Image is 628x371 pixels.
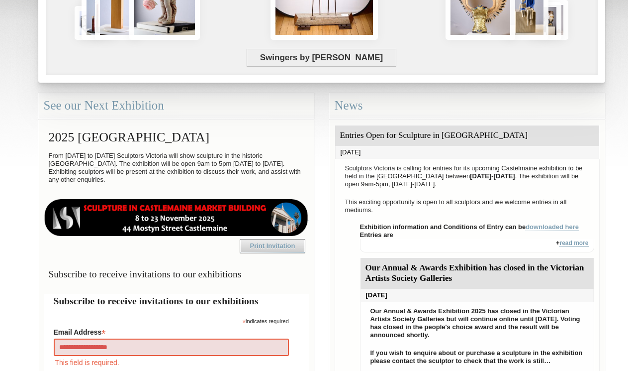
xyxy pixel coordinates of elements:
h3: Subscribe to receive invitations to our exhibitions [44,264,309,284]
div: See our Next Exhibition [38,93,314,119]
p: This exciting opportunity is open to all sculptors and we welcome entries in all mediums. [340,196,594,217]
div: This field is required. [54,357,289,368]
p: If you wish to enquire about or purchase a sculpture in the exhibition please contact the sculpto... [365,347,589,368]
a: Print Invitation [240,239,305,253]
div: + [360,239,594,252]
p: Sculptors Victoria is calling for entries for its upcoming Castelmaine exhibition to be held in t... [340,162,594,191]
div: indicates required [54,316,289,325]
span: Swingers by [PERSON_NAME] [247,49,396,67]
h2: Subscribe to receive invitations to our exhibitions [54,294,299,308]
a: read more [559,240,588,247]
div: [DATE] [335,146,599,159]
p: Our Annual & Awards Exhibition 2025 has closed in the Victorian Artists Society Galleries but wil... [365,305,589,342]
a: downloaded here [526,223,579,231]
div: [DATE] [360,289,594,302]
img: castlemaine-ldrbd25v2.png [44,199,309,236]
div: Our Annual & Awards Exhibition has closed in the Victorian Artists Society Galleries [360,258,594,289]
strong: Exhibition information and Conditions of Entry can be [360,223,579,231]
div: News [329,93,605,119]
h2: 2025 [GEOGRAPHIC_DATA] [44,125,309,149]
div: Entries Open for Sculpture in [GEOGRAPHIC_DATA] [335,125,599,146]
p: From [DATE] to [DATE] Sculptors Victoria will show sculpture in the historic [GEOGRAPHIC_DATA]. T... [44,149,309,186]
strong: [DATE]-[DATE] [470,172,515,180]
label: Email Address [54,325,289,337]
